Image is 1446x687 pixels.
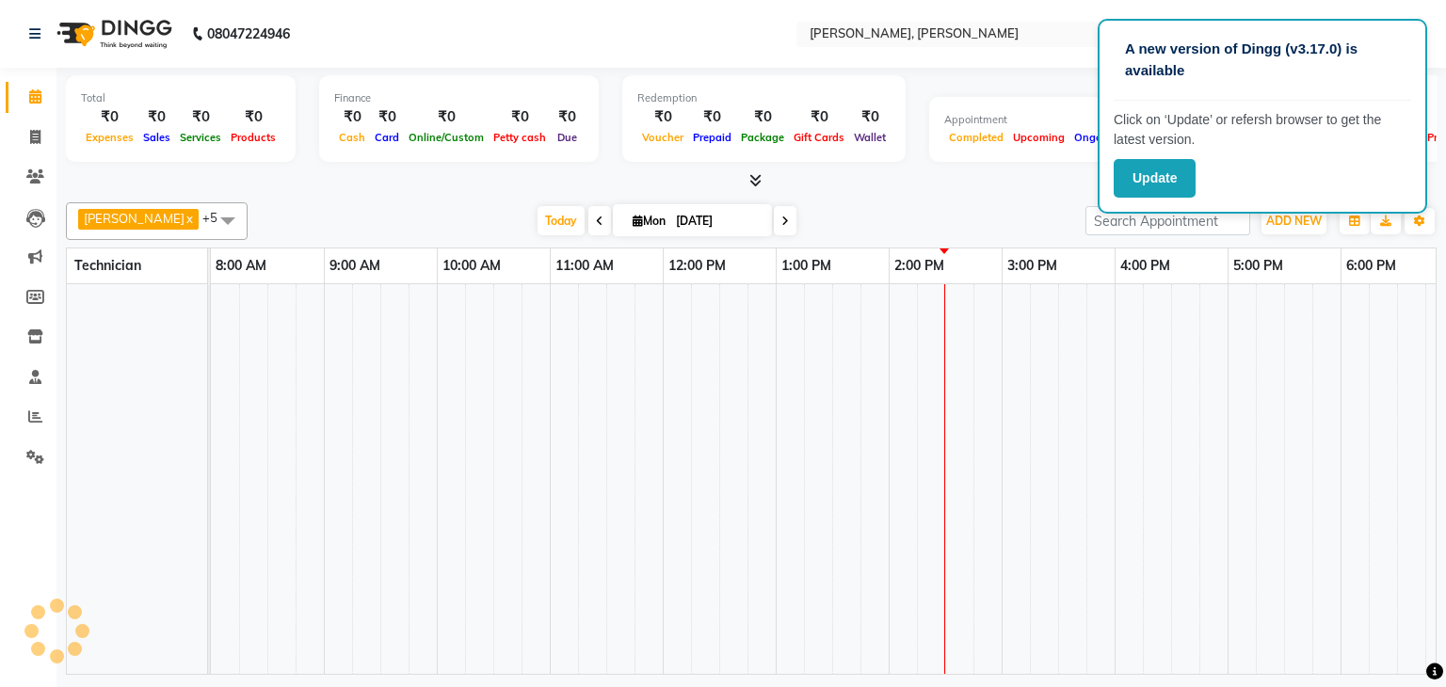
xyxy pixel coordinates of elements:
[404,131,489,144] span: Online/Custom
[637,106,688,128] div: ₹0
[1261,208,1326,234] button: ADD NEW
[1114,159,1196,198] button: Update
[628,214,670,228] span: Mon
[325,252,385,280] a: 9:00 AM
[538,206,585,235] span: Today
[334,131,370,144] span: Cash
[1229,252,1288,280] a: 5:00 PM
[1116,252,1175,280] a: 4:00 PM
[334,106,370,128] div: ₹0
[370,106,404,128] div: ₹0
[370,131,404,144] span: Card
[202,210,232,225] span: +5
[849,131,891,144] span: Wallet
[489,106,551,128] div: ₹0
[1085,206,1250,235] input: Search Appointment
[1008,131,1069,144] span: Upcoming
[81,106,138,128] div: ₹0
[849,106,891,128] div: ₹0
[736,131,789,144] span: Package
[553,131,582,144] span: Due
[404,106,489,128] div: ₹0
[175,106,226,128] div: ₹0
[789,106,849,128] div: ₹0
[138,106,175,128] div: ₹0
[688,106,736,128] div: ₹0
[74,257,141,274] span: Technician
[81,131,138,144] span: Expenses
[1069,131,1123,144] span: Ongoing
[736,106,789,128] div: ₹0
[226,106,281,128] div: ₹0
[207,8,290,60] b: 08047224946
[664,252,731,280] a: 12:00 PM
[944,131,1008,144] span: Completed
[777,252,836,280] a: 1:00 PM
[551,106,584,128] div: ₹0
[1342,252,1401,280] a: 6:00 PM
[138,131,175,144] span: Sales
[551,252,619,280] a: 11:00 AM
[48,8,177,60] img: logo
[637,131,688,144] span: Voucher
[84,211,185,226] span: [PERSON_NAME]
[1003,252,1062,280] a: 3:00 PM
[1266,214,1322,228] span: ADD NEW
[211,252,271,280] a: 8:00 AM
[81,90,281,106] div: Total
[489,131,551,144] span: Petty cash
[1125,39,1400,81] p: A new version of Dingg (v3.17.0) is available
[438,252,506,280] a: 10:00 AM
[944,112,1178,128] div: Appointment
[688,131,736,144] span: Prepaid
[226,131,281,144] span: Products
[637,90,891,106] div: Redemption
[890,252,949,280] a: 2:00 PM
[1114,110,1411,150] p: Click on ‘Update’ or refersh browser to get the latest version.
[670,207,764,235] input: 2025-09-01
[175,131,226,144] span: Services
[334,90,584,106] div: Finance
[185,211,193,226] a: x
[789,131,849,144] span: Gift Cards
